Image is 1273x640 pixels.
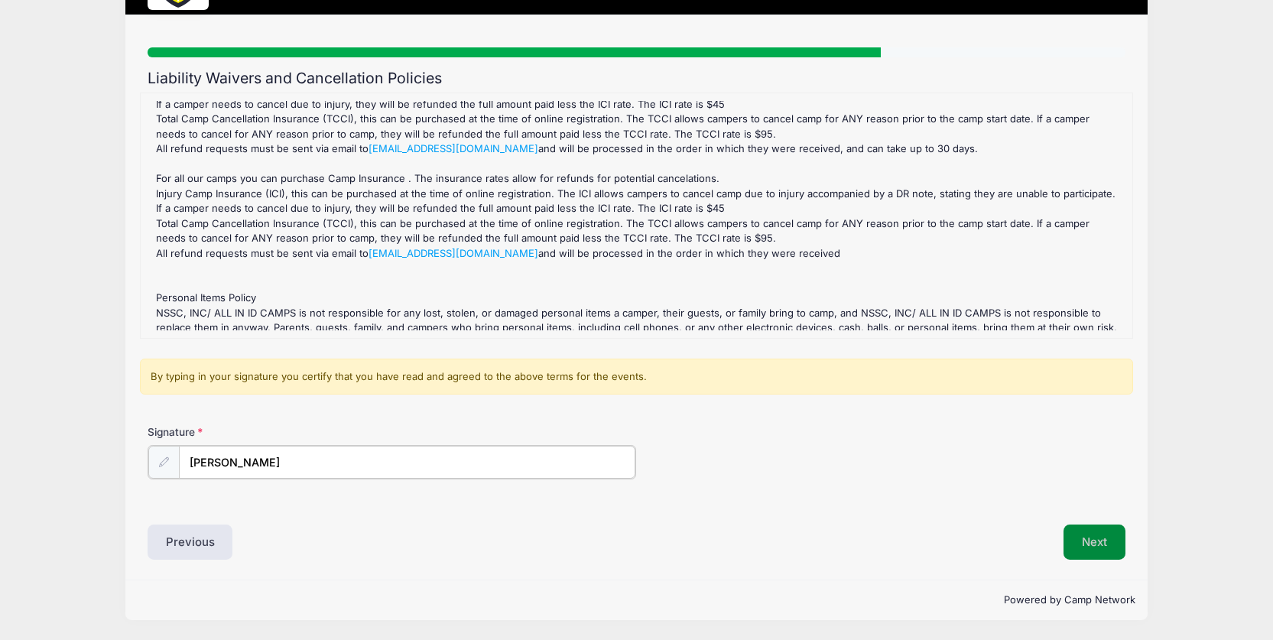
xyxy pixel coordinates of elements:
h2: Liability Waivers and Cancellation Policies [148,70,1125,87]
a: [EMAIL_ADDRESS][DOMAIN_NAME] [369,247,538,259]
p: Powered by Camp Network [138,593,1135,608]
button: Next [1064,525,1125,560]
input: Enter first and last name [179,446,636,479]
a: [EMAIL_ADDRESS][DOMAIN_NAME] [369,142,538,154]
label: Signature [148,424,392,440]
div: : NSSC, INC/ ALL IN ID CAMPS Refund Policy Due to the limited numbers we have at camp, we do not ... [148,101,1125,330]
div: By typing in your signature you certify that you have read and agreed to the above terms for the ... [140,359,1133,395]
button: Previous [148,525,233,560]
